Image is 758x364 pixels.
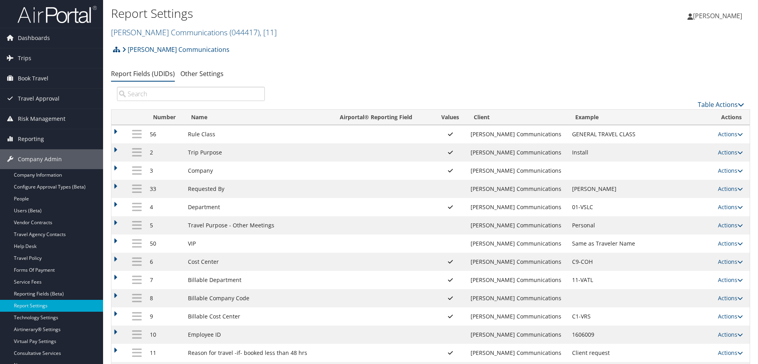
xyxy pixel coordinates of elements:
[184,289,333,307] td: Billable Company Code
[184,110,333,125] th: Name
[687,4,750,28] a: [PERSON_NAME]
[146,110,184,125] th: Number
[718,185,743,192] a: Actions
[568,110,714,125] th: Example
[184,162,333,180] td: Company
[184,216,333,234] td: Travel Purpose - Other Meetings
[184,234,333,253] td: VIP
[467,234,568,253] td: [PERSON_NAME] Communications
[718,149,743,156] a: Actions
[146,143,184,162] td: 2
[184,326,333,344] td: Employee ID
[117,87,265,101] input: Search
[467,110,568,125] th: Client
[180,69,224,78] a: Other Settings
[128,110,146,125] th: : activate to sort column descending
[111,5,537,22] h1: Report Settings
[467,326,568,344] td: [PERSON_NAME] Communications
[718,276,743,284] a: Actions
[714,110,750,125] th: Actions
[568,216,714,234] td: Personal
[568,234,714,253] td: Same as Traveler Name
[568,125,714,143] td: GENERAL TRAVEL CLASS
[718,258,743,265] a: Actions
[184,307,333,326] td: Billable Cost Center
[184,125,333,143] td: Rule Class
[184,344,333,362] td: Reason for travel -if- booked less than 48 hrs
[718,331,743,338] a: Actions
[146,234,184,253] td: 50
[122,42,230,57] a: [PERSON_NAME] Communications
[718,349,743,356] a: Actions
[467,198,568,216] td: [PERSON_NAME] Communications
[568,198,714,216] td: 01-VSLC
[467,216,568,234] td: [PERSON_NAME] Communications
[718,294,743,302] a: Actions
[698,100,744,109] a: Table Actions
[568,307,714,326] td: C1-VRS
[146,162,184,180] td: 3
[467,271,568,289] td: [PERSON_NAME] Communications
[184,271,333,289] td: Billable Department
[568,143,714,162] td: Install
[184,198,333,216] td: Department
[146,289,184,307] td: 8
[146,253,184,271] td: 6
[718,130,743,138] a: Actions
[467,162,568,180] td: [PERSON_NAME] Communications
[568,344,714,362] td: Client request
[467,344,568,362] td: [PERSON_NAME] Communications
[184,253,333,271] td: Cost Center
[718,203,743,211] a: Actions
[467,253,568,271] td: [PERSON_NAME] Communications
[18,149,62,169] span: Company Admin
[18,48,31,68] span: Trips
[146,180,184,198] td: 33
[18,109,65,129] span: Risk Management
[568,180,714,198] td: [PERSON_NAME]
[467,307,568,326] td: [PERSON_NAME] Communications
[230,27,260,38] span: ( 044417 )
[333,110,434,125] th: Airportal&reg; Reporting Field
[568,253,714,271] td: C9-COH
[718,167,743,174] a: Actions
[146,326,184,344] td: 10
[18,129,44,149] span: Reporting
[184,143,333,162] td: Trip Purpose
[146,307,184,326] td: 9
[111,27,277,38] a: [PERSON_NAME] Communications
[568,271,714,289] td: 11-VATL
[146,216,184,234] td: 5
[18,89,59,109] span: Travel Approval
[111,69,175,78] a: Report Fields (UDIDs)
[467,180,568,198] td: [PERSON_NAME] Communications
[467,289,568,307] td: [PERSON_NAME] Communications
[467,125,568,143] td: [PERSON_NAME] Communications
[18,28,50,48] span: Dashboards
[568,326,714,344] td: 1606009
[718,240,743,247] a: Actions
[718,221,743,229] a: Actions
[18,69,48,88] span: Book Travel
[17,5,97,24] img: airportal-logo.png
[260,27,277,38] span: , [ 11 ]
[146,271,184,289] td: 7
[184,180,333,198] td: Requested By
[434,110,467,125] th: Values
[146,344,184,362] td: 11
[467,143,568,162] td: [PERSON_NAME] Communications
[693,11,742,20] span: [PERSON_NAME]
[146,198,184,216] td: 4
[718,313,743,320] a: Actions
[146,125,184,143] td: 56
